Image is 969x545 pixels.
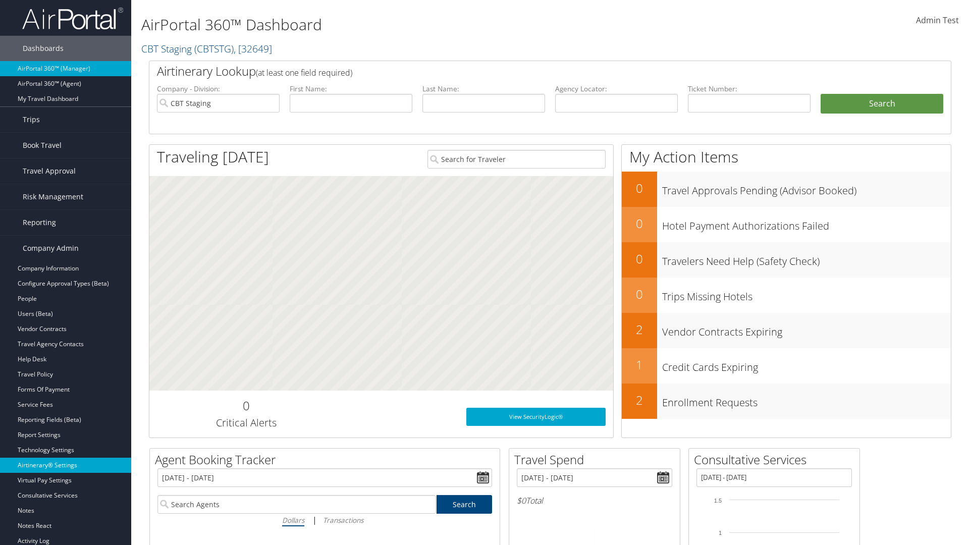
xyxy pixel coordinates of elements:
[157,84,280,94] label: Company - Division:
[622,242,951,278] a: 0Travelers Need Help (Safety Check)
[256,67,352,78] span: (at least one field required)
[622,321,657,338] h2: 2
[22,7,123,30] img: airportal-logo.png
[194,42,234,56] span: ( CBTSTG )
[427,150,606,169] input: Search for Traveler
[662,179,951,198] h3: Travel Approvals Pending (Advisor Booked)
[662,355,951,374] h3: Credit Cards Expiring
[821,94,943,114] button: Search
[141,14,686,35] h1: AirPortal 360™ Dashboard
[23,184,83,209] span: Risk Management
[23,210,56,235] span: Reporting
[23,36,64,61] span: Dashboards
[916,15,959,26] span: Admin Test
[622,278,951,313] a: 0Trips Missing Hotels
[622,286,657,303] h2: 0
[323,515,363,525] i: Transactions
[290,84,412,94] label: First Name:
[157,416,335,430] h3: Critical Alerts
[517,495,526,506] span: $0
[517,495,672,506] h6: Total
[622,180,657,197] h2: 0
[694,451,859,468] h2: Consultative Services
[282,515,304,525] i: Dollars
[662,320,951,339] h3: Vendor Contracts Expiring
[234,42,272,56] span: , [ 32649 ]
[662,214,951,233] h3: Hotel Payment Authorizations Failed
[714,498,722,504] tspan: 1.5
[622,172,951,207] a: 0Travel Approvals Pending (Advisor Booked)
[155,451,500,468] h2: Agent Booking Tracker
[622,215,657,232] h2: 0
[23,133,62,158] span: Book Travel
[622,356,657,373] h2: 1
[437,495,493,514] a: Search
[23,236,79,261] span: Company Admin
[157,514,492,526] div: |
[555,84,678,94] label: Agency Locator:
[157,63,877,80] h2: Airtinerary Lookup
[466,408,606,426] a: View SecurityLogic®
[514,451,680,468] h2: Travel Spend
[157,397,335,414] h2: 0
[141,42,272,56] a: CBT Staging
[662,285,951,304] h3: Trips Missing Hotels
[662,249,951,268] h3: Travelers Need Help (Safety Check)
[157,495,436,514] input: Search Agents
[23,158,76,184] span: Travel Approval
[622,313,951,348] a: 2Vendor Contracts Expiring
[662,391,951,410] h3: Enrollment Requests
[916,5,959,36] a: Admin Test
[157,146,269,168] h1: Traveling [DATE]
[622,250,657,267] h2: 0
[622,392,657,409] h2: 2
[422,84,545,94] label: Last Name:
[622,207,951,242] a: 0Hotel Payment Authorizations Failed
[688,84,811,94] label: Ticket Number:
[622,384,951,419] a: 2Enrollment Requests
[622,348,951,384] a: 1Credit Cards Expiring
[23,107,40,132] span: Trips
[719,530,722,536] tspan: 1
[622,146,951,168] h1: My Action Items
